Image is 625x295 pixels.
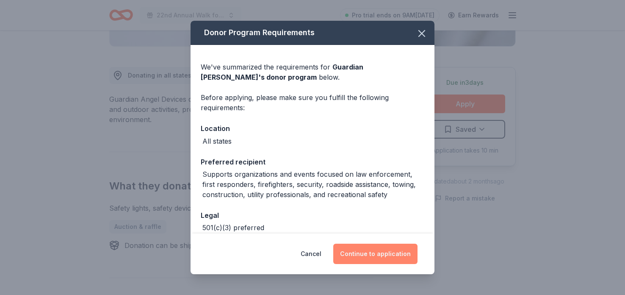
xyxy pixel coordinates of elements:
[201,123,424,134] div: Location
[333,244,418,264] button: Continue to application
[201,156,424,167] div: Preferred recipient
[301,244,321,264] button: Cancel
[202,223,264,233] div: 501(c)(3) preferred
[201,62,424,82] div: We've summarized the requirements for below.
[202,136,232,146] div: All states
[202,169,424,200] div: Supports organizations and events focused on law enforcement, first responders, firefighters, sec...
[201,210,424,221] div: Legal
[201,92,424,113] div: Before applying, please make sure you fulfill the following requirements:
[191,21,434,45] div: Donor Program Requirements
